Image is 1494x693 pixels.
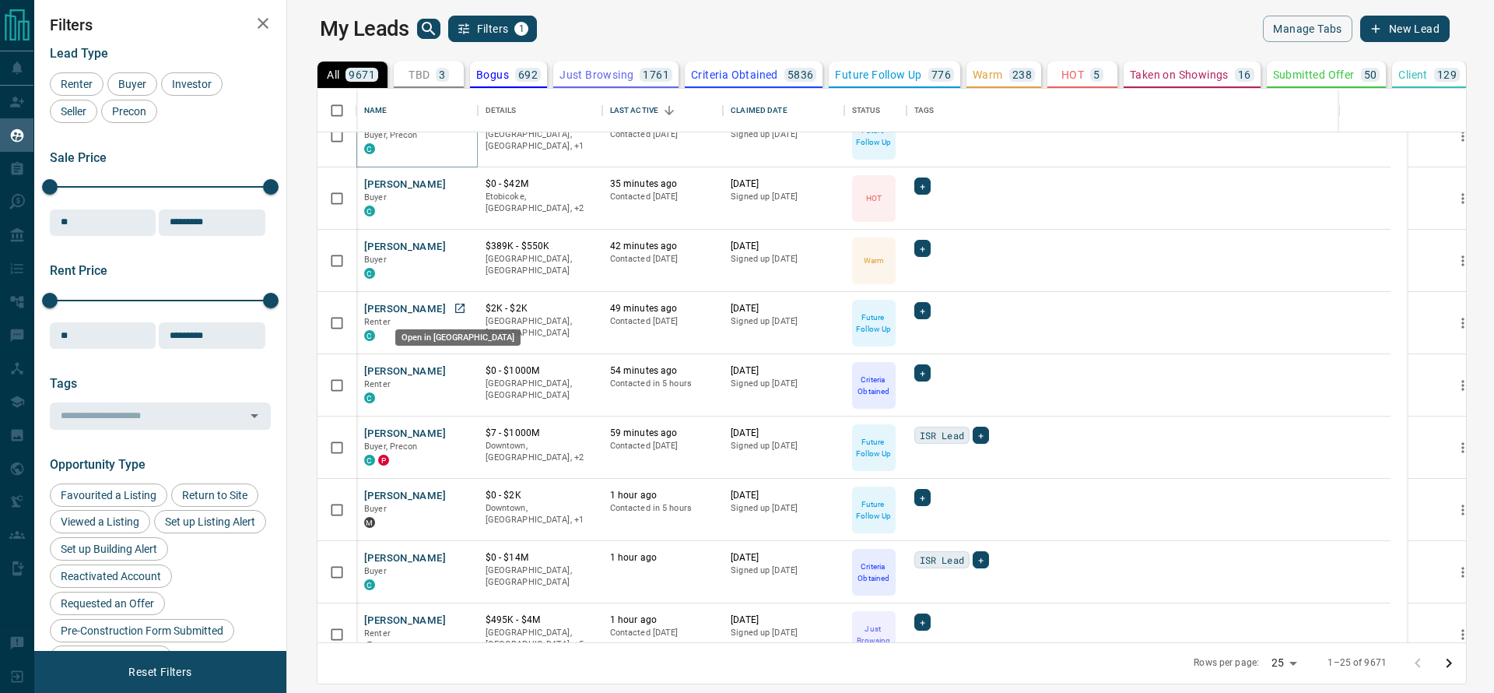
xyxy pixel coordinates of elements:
[920,427,964,443] span: ISR Lead
[1451,623,1475,646] button: more
[486,89,517,132] div: Details
[349,69,375,80] p: 9671
[50,592,165,615] div: Requested an Offer
[973,427,989,444] div: +
[864,255,884,266] p: Warm
[854,374,894,397] p: Criteria Obtained
[50,510,150,533] div: Viewed a Listing
[1451,311,1475,335] button: more
[486,440,594,464] p: East End, Toronto
[118,659,202,685] button: Reset Filters
[327,69,339,80] p: All
[55,515,145,528] span: Viewed a Listing
[854,623,894,646] p: Just Browsing
[154,510,266,533] div: Set up Listing Alert
[364,504,387,514] span: Buyer
[914,178,931,195] div: +
[852,89,881,132] div: Status
[1265,652,1303,674] div: 25
[55,624,229,637] span: Pre-Construction Form Submitted
[1093,69,1099,80] p: 5
[486,191,594,215] p: West End, Toronto
[914,489,931,506] div: +
[364,427,446,441] button: [PERSON_NAME]
[731,378,836,390] p: Signed up [DATE]
[610,315,716,328] p: Contacted [DATE]
[920,552,964,568] span: ISR Lead
[448,16,538,42] button: Filters1
[486,364,594,378] p: $0 - $1000M
[160,515,261,528] span: Set up Listing Alert
[731,551,836,565] p: [DATE]
[364,441,418,452] span: Buyer, Precon
[731,502,836,515] p: Signed up [DATE]
[610,614,716,627] p: 1 hour ago
[1130,69,1229,80] p: Taken on Showings
[486,378,594,402] p: [GEOGRAPHIC_DATA], [GEOGRAPHIC_DATA]
[55,489,162,501] span: Favourited a Listing
[364,614,446,628] button: [PERSON_NAME]
[364,206,375,216] div: condos.ca
[914,302,931,319] div: +
[486,551,594,565] p: $0 - $14M
[167,78,217,90] span: Investor
[854,436,894,459] p: Future Follow Up
[973,551,989,568] div: +
[364,364,446,379] button: [PERSON_NAME]
[610,89,658,132] div: Last Active
[486,302,594,315] p: $2K - $2K
[914,364,931,382] div: +
[610,489,716,502] p: 1 hour ago
[364,89,388,132] div: Name
[854,561,894,584] p: Criteria Obtained
[364,330,375,341] div: condos.ca
[914,89,935,132] div: Tags
[364,192,387,202] span: Buyer
[364,379,391,389] span: Renter
[731,364,836,378] p: [DATE]
[364,268,375,279] div: condos.ca
[395,329,521,346] div: Open in [GEOGRAPHIC_DATA]
[101,100,157,123] div: Precon
[907,89,1391,132] div: Tags
[50,376,77,391] span: Tags
[731,565,836,577] p: Signed up [DATE]
[50,457,146,472] span: Opportunity Type
[731,178,836,191] p: [DATE]
[378,455,389,466] div: property.ca
[559,69,633,80] p: Just Browsing
[610,253,716,266] p: Contacted [DATE]
[50,100,97,123] div: Seller
[731,89,787,132] div: Claimed Date
[55,105,92,118] span: Seller
[439,69,445,80] p: 3
[364,143,375,154] div: condos.ca
[691,69,778,80] p: Criteria Obtained
[610,302,716,315] p: 49 minutes ago
[610,440,716,452] p: Contacted [DATE]
[731,128,836,141] p: Signed up [DATE]
[610,240,716,253] p: 42 minutes ago
[50,619,234,642] div: Pre-Construction Form Submitted
[920,178,925,194] span: +
[486,427,594,440] p: $7 - $1000M
[356,89,478,132] div: Name
[731,240,836,253] p: [DATE]
[486,489,594,502] p: $0 - $2K
[409,69,430,80] p: TBD
[50,46,108,61] span: Lead Type
[610,191,716,203] p: Contacted [DATE]
[610,178,716,191] p: 35 minutes ago
[364,579,375,590] div: condos.ca
[914,240,931,257] div: +
[610,364,716,378] p: 54 minutes ago
[610,378,716,390] p: Contacted in 5 hours
[602,89,724,132] div: Last Active
[364,628,391,638] span: Renter
[610,551,716,565] p: 1 hour ago
[973,69,1003,80] p: Warm
[1012,69,1032,80] p: 238
[50,16,271,34] h2: Filters
[610,427,716,440] p: 59 minutes ago
[920,365,925,381] span: +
